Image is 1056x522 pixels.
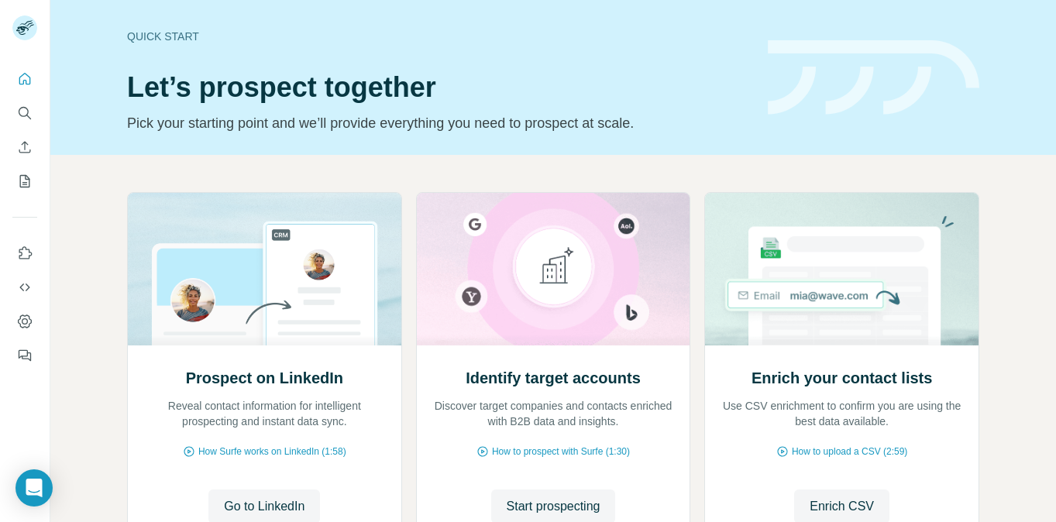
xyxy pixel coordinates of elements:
div: Quick start [127,29,749,44]
button: Use Surfe API [12,273,37,301]
h2: Prospect on LinkedIn [186,367,343,389]
span: Start prospecting [507,497,600,516]
button: Dashboard [12,307,37,335]
p: Discover target companies and contacts enriched with B2B data and insights. [432,398,675,429]
h1: Let’s prospect together [127,72,749,103]
span: How Surfe works on LinkedIn (1:58) [198,445,346,458]
img: Identify target accounts [416,193,691,345]
button: Search [12,99,37,127]
button: Feedback [12,342,37,369]
h2: Identify target accounts [466,367,641,389]
img: banner [768,40,979,115]
h2: Enrich your contact lists [752,367,932,389]
button: Enrich CSV [12,133,37,161]
span: Enrich CSV [810,497,874,516]
img: Prospect on LinkedIn [127,193,402,345]
span: Go to LinkedIn [224,497,304,516]
button: Quick start [12,65,37,93]
img: Enrich your contact lists [704,193,979,345]
p: Reveal contact information for intelligent prospecting and instant data sync. [143,398,386,429]
p: Use CSV enrichment to confirm you are using the best data available. [721,398,963,429]
span: How to prospect with Surfe (1:30) [492,445,630,458]
div: Open Intercom Messenger [15,469,53,507]
button: My lists [12,167,37,195]
span: How to upload a CSV (2:59) [792,445,907,458]
button: Use Surfe on LinkedIn [12,239,37,267]
p: Pick your starting point and we’ll provide everything you need to prospect at scale. [127,112,749,134]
